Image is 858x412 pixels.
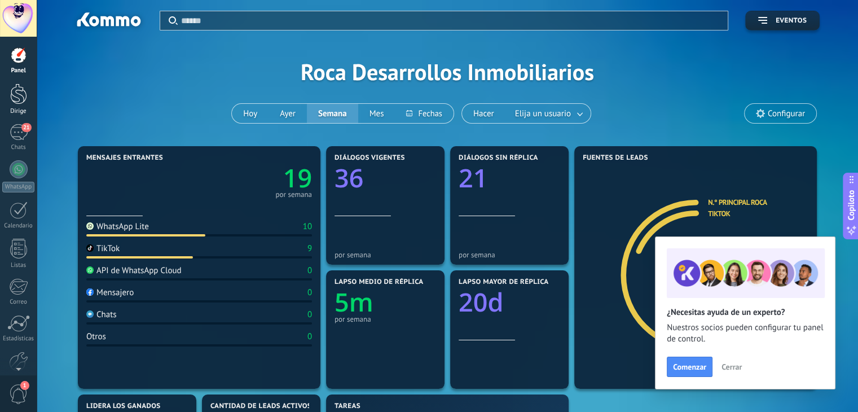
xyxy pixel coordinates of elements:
font: Otros [86,331,106,342]
font: Ayer [280,108,296,119]
img: API de WhatsApp Cloud [86,266,94,274]
font: Copiloto [846,190,856,221]
a: 20d [459,285,560,319]
font: por semana [275,190,312,199]
font: Eventos [776,16,807,25]
text: 21 [459,161,487,195]
button: Semana [307,104,358,123]
font: Hoy [243,108,257,119]
button: Elija un usuario [505,104,591,123]
font: 0 [307,287,312,298]
font: Mensajero [96,287,134,298]
img: WhatsApp Lite [86,222,94,230]
font: Semana [318,108,347,119]
font: Dirige [10,107,26,115]
font: 9 [307,243,312,254]
font: 21 [23,124,29,131]
font: 10 [303,221,312,232]
text: 19 [283,161,312,195]
font: Comenzar [673,362,706,372]
text: 5m [335,285,373,319]
a: N.° Principal Roca [708,198,767,207]
button: Hoy [232,104,269,123]
font: Chats [11,143,25,151]
font: 0 [307,309,312,320]
font: Listas [11,261,26,269]
font: por semana [335,314,371,324]
button: Fechas [395,104,453,123]
font: ¿Necesitas ayuda de un experto? [667,307,785,318]
button: Ayer [269,104,307,123]
font: Nuestros socios pueden configurar tu panel de control. [667,322,823,344]
font: TikTok [96,243,120,254]
font: 1 [23,382,27,389]
button: Cerrar [716,358,747,375]
button: Eventos [745,11,820,30]
font: Elija un usuario [515,108,571,119]
button: Mes [358,104,395,123]
font: Estadísticas [3,335,34,343]
text: 36 [335,161,363,195]
font: WhatsApp Lite [96,221,149,232]
font: por semana [459,250,495,260]
font: Hacer [473,108,494,119]
font: por semana [335,250,371,260]
font: Lapso mayor de réplica [459,278,548,286]
font: Mensajes entrantes [86,154,163,162]
font: Chats [96,309,117,320]
font: API de WhatsApp Cloud [96,265,182,276]
a: TikTok [708,209,730,218]
font: Lidera los ganados [86,402,161,410]
font: 0 [307,265,312,276]
font: Cantidad de leads activos [210,402,311,410]
font: Fuentes de leads [583,154,648,162]
img: TikTok [86,244,94,252]
text: 20d [459,285,503,319]
font: WhatsApp [5,183,32,191]
font: Panel [11,67,25,74]
button: Comenzar [667,357,712,377]
img: Mensajero [86,288,94,296]
font: Cerrar [721,362,742,372]
font: Configurar [768,108,805,119]
font: Diálogos sin réplica [459,154,538,162]
a: 19 [199,161,312,195]
font: Lapso medio de réplica [335,278,424,286]
font: Calendario [4,222,32,230]
img: Chats [86,310,94,318]
button: Hacer [462,104,505,123]
font: Tareas [335,402,360,410]
font: Diálogos vigentes [335,154,405,162]
font: Mes [369,108,384,119]
font: Correo [10,298,27,306]
font: 0 [307,331,312,342]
